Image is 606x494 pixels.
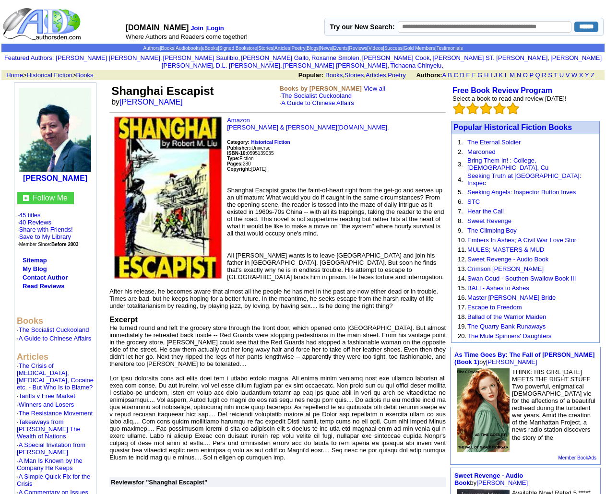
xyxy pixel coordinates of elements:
font: 19. [458,323,466,330]
font: i [310,56,311,61]
a: Contact Author [23,274,68,281]
a: N [517,71,521,79]
b: ISBN-10: [227,151,247,156]
img: logo_ad.gif [2,7,83,41]
a: Share with Friends! [19,226,73,233]
a: Tariffs v Free Market [19,392,75,400]
font: by [454,472,528,486]
font: 12. [458,256,466,263]
a: BALI - Ashes to Ashes [467,284,529,292]
font: i [389,63,390,69]
font: 11. [458,246,466,253]
font: , , , , , , , , , , [56,54,602,69]
a: U [559,71,564,79]
font: iUniverse [227,145,271,151]
font: 7. [458,208,463,215]
font: - [280,85,385,106]
a: Roxanne Smolen [311,54,359,61]
b: Login [207,24,224,32]
font: · [280,92,354,106]
font: : [4,54,54,61]
a: Books [161,46,175,51]
b: Before 2003 [51,242,79,247]
img: gc.jpg [23,195,29,201]
font: 5. [458,188,463,196]
font: 18. [458,313,466,320]
a: As Time Goes By: The Fall of [PERSON_NAME] (Book 1) [454,351,594,365]
a: Seeking Truth at [GEOGRAPHIC_DATA]: Inspec [467,172,581,187]
a: Poetry [292,46,306,51]
a: Articles [366,71,386,79]
font: Member Since: [19,242,79,247]
a: Events [333,46,348,51]
a: X [579,71,583,79]
a: A Guide to Chinese Affairs [281,99,354,106]
font: for "Shanghai Escapist" [111,479,207,486]
b: Free Book Review Program [452,86,552,94]
font: i [549,56,550,61]
a: L [505,71,508,79]
a: D [460,71,464,79]
a: C [453,71,458,79]
font: > > [3,71,94,79]
a: Signed Bookstore [219,46,257,51]
font: 17. [458,304,466,311]
a: Bring Them In! : College, [DEMOGRAPHIC_DATA], Cu [467,157,548,171]
font: Popular Historical Fiction Books [453,123,572,131]
a: Amazon [227,117,250,124]
a: Tichaona Chinyelu [390,62,441,69]
a: Save to My Library [19,233,71,240]
a: Follow Me [33,194,68,202]
a: eBooks [202,46,218,51]
a: Marooned [467,148,496,155]
a: 40 Reviews [19,219,51,226]
font: He turned round and left the grocery store through the front door, which opened onto [GEOGRAPHIC_... [109,324,446,461]
a: Embers In Ashes; A Civil War Love Stor [467,236,576,244]
img: 1734.jpg [114,117,222,279]
a: The Socialist Cuckooland [19,326,89,333]
font: 9. [458,227,463,234]
a: Poetry [388,71,406,79]
a: Read Reviews [23,282,64,290]
a: Historical Fiction [27,71,72,79]
font: | [205,24,226,32]
a: Home [6,71,23,79]
a: [PERSON_NAME] Gallo [241,54,309,61]
a: Articles [274,46,290,51]
img: bigemptystars.png [466,102,479,115]
a: K [499,71,503,79]
a: [PERSON_NAME] [PERSON_NAME] [283,62,387,69]
font: i [240,56,241,61]
a: News [320,46,332,51]
font: · [17,401,74,408]
a: The Socialist Cuckooland [281,92,352,99]
font: 20. [458,332,466,340]
font: 14. [458,275,466,282]
a: MULES; MASTERS & MUD [467,246,544,253]
a: M [510,71,515,79]
a: A Man Is Known by the Company He Keeps [17,457,83,471]
b: Popular: [298,71,324,79]
a: [PERSON_NAME] [23,174,87,182]
a: [PERSON_NAME] & [PERSON_NAME][DOMAIN_NAME]. [227,124,389,131]
a: W [571,71,577,79]
a: The Eternal Soldier [467,139,521,146]
a: B [448,71,452,79]
a: Reviews [111,479,136,486]
font: 1. [458,139,463,146]
a: Authors [143,46,159,51]
font: · [17,441,85,456]
font: · [17,326,89,333]
b: Articles [17,352,48,362]
a: Z [591,71,594,79]
font: · [17,362,94,391]
a: Videos [368,46,383,51]
font: 13. [458,265,466,272]
a: P [529,71,533,79]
